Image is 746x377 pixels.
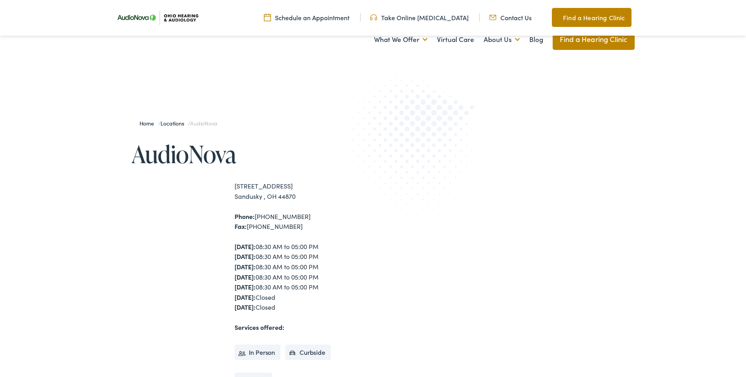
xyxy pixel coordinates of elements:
[553,29,635,50] a: Find a Hearing Clinic
[552,13,559,22] img: Map pin icon to find Ohio Hearing & Audiology in Cincinnati, OH
[235,293,256,301] strong: [DATE]:
[160,119,188,127] a: Locations
[139,119,218,127] span: / /
[264,13,271,22] img: Calendar Icon to schedule a hearing appointment in Cincinnati, OH
[235,252,256,261] strong: [DATE]:
[529,25,543,54] a: Blog
[489,13,496,22] img: Mail icon representing email contact with Ohio Hearing in Cincinnati, OH
[235,282,256,291] strong: [DATE]:
[132,141,373,167] h1: AudioNova
[437,25,474,54] a: Virtual Care
[235,345,281,360] li: In Person
[190,119,217,127] span: AudioNova
[235,242,373,312] div: 08:30 AM to 05:00 PM 08:30 AM to 05:00 PM 08:30 AM to 05:00 PM 08:30 AM to 05:00 PM 08:30 AM to 0...
[264,13,349,22] a: Schedule an Appointment
[370,13,469,22] a: Take Online [MEDICAL_DATA]
[235,242,256,251] strong: [DATE]:
[484,25,520,54] a: About Us
[235,303,256,311] strong: [DATE]:
[370,13,377,22] img: Headphones icone to schedule online hearing test in Cincinnati, OH
[235,212,255,221] strong: Phone:
[235,323,284,331] strong: Services offered:
[552,8,631,27] a: Find a Hearing Clinic
[285,345,331,360] li: Curbside
[489,13,532,22] a: Contact Us
[374,25,427,54] a: What We Offer
[235,181,373,201] div: [STREET_ADDRESS] Sandusky , OH 44870
[235,272,256,281] strong: [DATE]:
[235,262,256,271] strong: [DATE]:
[235,211,373,232] div: [PHONE_NUMBER] [PHONE_NUMBER]
[235,222,247,230] strong: Fax:
[139,119,158,127] a: Home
